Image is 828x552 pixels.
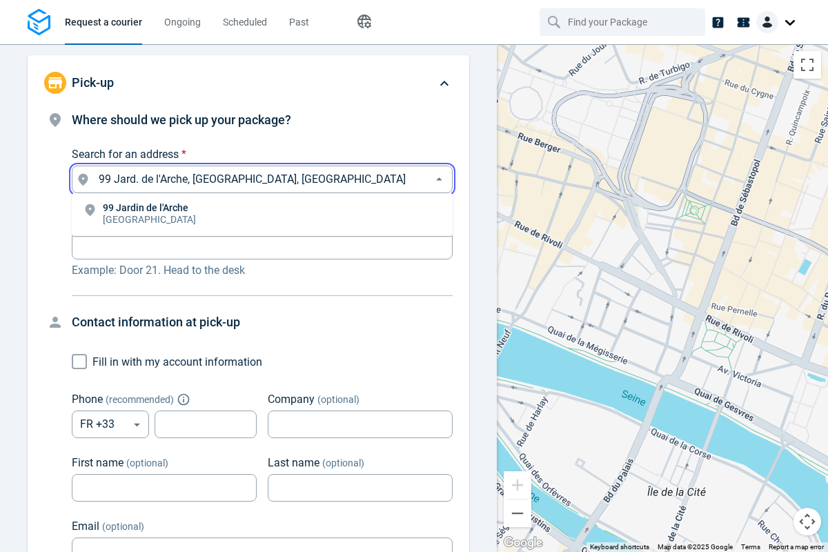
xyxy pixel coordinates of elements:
[126,457,168,469] span: (optional)
[72,456,124,469] span: First name
[756,11,778,33] img: Client
[102,521,144,532] span: (optional)
[72,262,453,279] p: Example: Door 21. Head to the desk
[103,203,196,213] p: 99 Jardin de l'Arche
[504,500,531,527] button: Zoom out
[72,393,103,406] span: Phone
[268,393,315,406] span: Company
[431,171,448,188] button: Close
[317,394,359,405] span: (optional)
[793,508,821,535] button: Map camera controls
[65,17,142,28] span: Request a courier
[568,9,680,35] input: Find your Package
[793,51,821,79] button: Toggle fullscreen view
[741,543,760,551] a: Terms
[92,355,262,368] span: Fill in with my account information
[179,395,188,404] button: Explain "Recommended"
[28,55,469,110] div: Pick-up
[590,542,649,552] button: Keyboard shortcuts
[769,543,824,551] a: Report a map error
[289,17,309,28] span: Past
[164,17,201,28] span: Ongoing
[28,9,50,36] img: Logo
[72,112,291,127] span: Where should we pick up your package?
[106,394,174,405] span: ( recommended )
[500,534,546,552] a: Open this area in Google Maps (opens a new window)
[268,456,319,469] span: Last name
[504,471,531,499] button: Zoom in
[103,213,196,226] p: [GEOGRAPHIC_DATA]
[658,543,733,551] span: Map data ©2025 Google
[322,457,364,469] span: (optional)
[72,520,99,533] span: Email
[72,411,149,438] div: FR +33
[223,17,267,28] span: Scheduled
[500,534,546,552] img: Google
[72,75,114,90] span: Pick-up
[72,313,453,332] h4: Contact information at pick-up
[72,148,179,161] span: Search for an address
